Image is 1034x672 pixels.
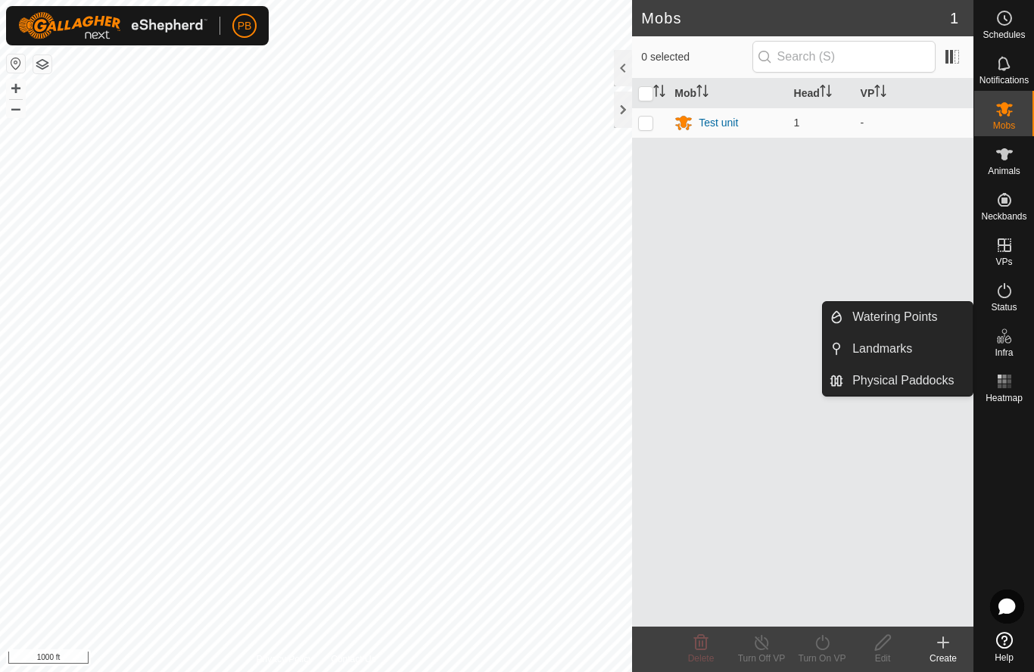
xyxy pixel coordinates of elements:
span: VPs [995,257,1012,266]
p-sorticon: Activate to sort [820,87,832,99]
h2: Mobs [641,9,950,27]
th: Mob [668,79,787,108]
span: Infra [995,348,1013,357]
span: 1 [950,7,958,30]
button: – [7,99,25,117]
li: Landmarks [823,334,973,364]
span: Help [995,653,1014,662]
span: Notifications [979,76,1029,85]
td: - [855,107,973,138]
div: Edit [852,652,913,665]
div: Test unit [699,115,738,131]
span: Heatmap [986,394,1023,403]
a: Contact Us [331,652,375,666]
a: Landmarks [843,334,973,364]
span: Animals [988,166,1020,176]
div: Create [913,652,973,665]
span: 0 selected [641,49,752,65]
a: Privacy Policy [257,652,313,666]
span: Landmarks [852,340,912,358]
p-sorticon: Activate to sort [653,87,665,99]
li: Watering Points [823,302,973,332]
span: Physical Paddocks [852,372,954,390]
span: Status [991,303,1017,312]
div: Turn Off VP [731,652,792,665]
a: Help [974,626,1034,668]
a: Watering Points [843,302,973,332]
span: Schedules [983,30,1025,39]
button: + [7,79,25,98]
button: Reset Map [7,54,25,73]
span: 1 [794,117,800,129]
p-sorticon: Activate to sort [874,87,886,99]
img: Gallagher Logo [18,12,207,39]
div: Turn On VP [792,652,852,665]
th: VP [855,79,973,108]
span: Neckbands [981,212,1026,221]
li: Physical Paddocks [823,366,973,396]
span: Mobs [993,121,1015,130]
th: Head [788,79,855,108]
span: Delete [688,653,715,664]
span: PB [238,18,252,34]
a: Physical Paddocks [843,366,973,396]
p-sorticon: Activate to sort [696,87,709,99]
span: Watering Points [852,308,937,326]
input: Search (S) [752,41,936,73]
button: Map Layers [33,55,51,73]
